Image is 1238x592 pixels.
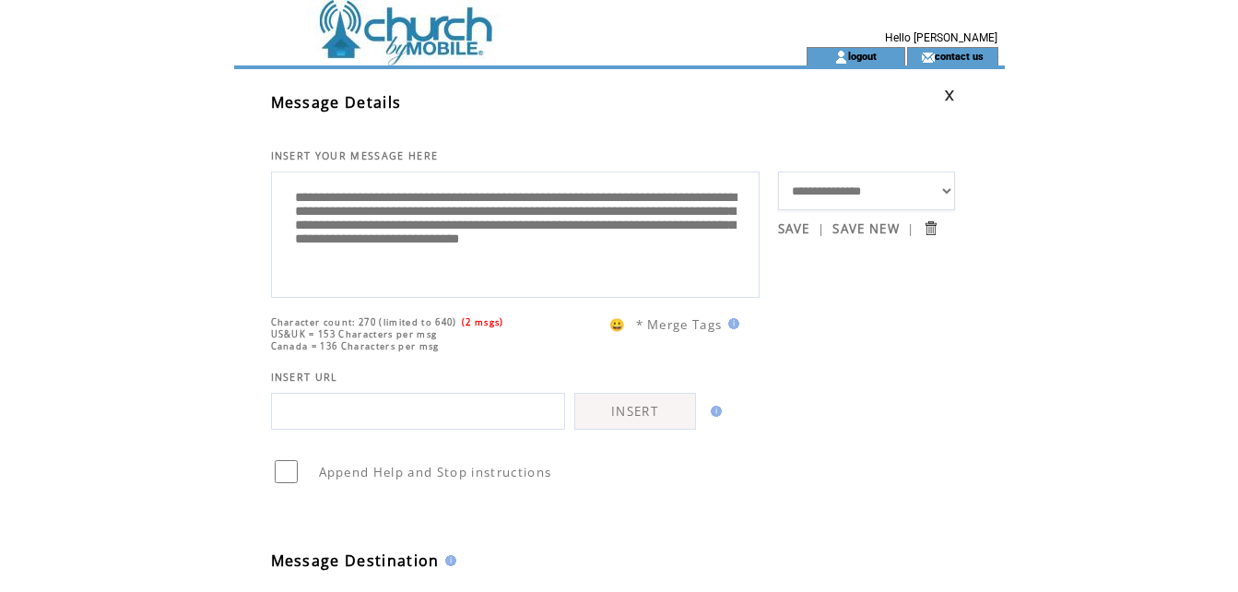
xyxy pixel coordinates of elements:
[885,31,997,44] span: Hello [PERSON_NAME]
[440,555,456,566] img: help.gif
[574,393,696,430] a: INSERT
[271,316,457,328] span: Character count: 270 (limited to 640)
[271,328,438,340] span: US&UK = 153 Characters per msg
[271,551,440,571] span: Message Destination
[832,220,900,237] a: SAVE NEW
[271,371,338,384] span: INSERT URL
[935,50,984,62] a: contact us
[319,464,552,480] span: Append Help and Stop instructions
[271,340,440,352] span: Canada = 136 Characters per msg
[907,220,914,237] span: |
[921,50,935,65] img: contact_us_icon.gif
[271,149,439,162] span: INSERT YOUR MESSAGE HERE
[462,316,504,328] span: (2 msgs)
[848,50,877,62] a: logout
[271,92,402,112] span: Message Details
[636,316,723,333] span: * Merge Tags
[609,316,626,333] span: 😀
[778,220,810,237] a: SAVE
[834,50,848,65] img: account_icon.gif
[922,219,939,237] input: Submit
[723,318,739,329] img: help.gif
[818,220,825,237] span: |
[705,406,722,417] img: help.gif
